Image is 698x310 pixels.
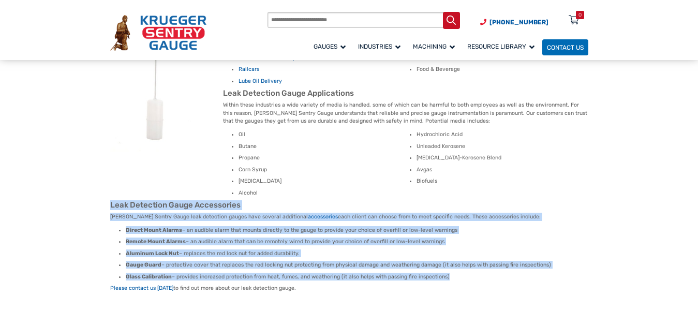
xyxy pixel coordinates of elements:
[413,43,455,50] span: Machining
[417,130,588,138] li: Hydrochloric Acid
[489,19,548,26] span: [PHONE_NUMBER]
[126,250,179,257] strong: Aluminum Lock Nut
[417,166,588,173] li: Avgas
[417,177,588,185] li: Biofuels
[110,88,588,98] h2: Leak Detection Gauge Applications
[467,43,534,50] span: Resource Library
[110,284,588,292] p: to find out more about our leak detection gauge.
[314,43,346,50] span: Gauges
[126,227,182,233] strong: Direct Mount Alarms
[578,11,582,19] div: 0
[358,43,400,50] span: Industries
[408,38,463,56] a: Machining
[126,238,588,245] li: – an audible alarm that can be remotely wired to provide your choice of overfill or low-level war...
[239,142,410,150] li: Butane
[463,38,542,56] a: Resource Library
[239,130,410,138] li: Oil
[126,249,588,257] li: – replaces the red lock nut for added durability.
[110,200,588,210] h2: Leak Detection Gauge Accessories
[239,154,410,161] li: Propane
[126,261,161,268] strong: Gauge Guard
[239,166,410,173] li: Corn Syrup
[110,285,173,291] a: Please contact us [DATE]
[126,273,588,281] li: – provides increased protection from heat, fumes, and weathering (it also helps with passing fire...
[126,261,588,269] li: – protective cover that replaces the red locking nut protecting from physical damage and weatheri...
[239,177,410,185] li: [MEDICAL_DATA]
[480,18,548,27] a: Phone Number (920) 434-8860
[126,238,186,245] strong: Remote Mount Alarms
[547,44,584,51] span: Contact Us
[239,78,282,84] a: Lube Oil Delivery
[110,101,588,125] p: Within these industries a wide variety of media is handled, some of which can be harmful to both ...
[110,213,588,221] p: [PERSON_NAME] Sentry Gauge leak detection gauges have several additional each client can choose f...
[110,15,206,51] img: Krueger Sentry Gauge
[353,38,408,56] a: Industries
[239,189,410,197] li: Alcohol
[417,65,588,73] li: Food & Beverage
[126,226,588,234] li: – an audible alarm that mounts directly to the gauge to provide your choice of overfill or low-le...
[309,38,353,56] a: Gauges
[542,39,588,55] a: Contact Us
[308,213,338,220] a: accessories
[417,142,588,150] li: Unleaded Kerosene
[239,66,259,72] a: Railcars
[417,154,588,161] li: [MEDICAL_DATA]-Kerosene Blend
[126,273,172,280] strong: Glass Calibration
